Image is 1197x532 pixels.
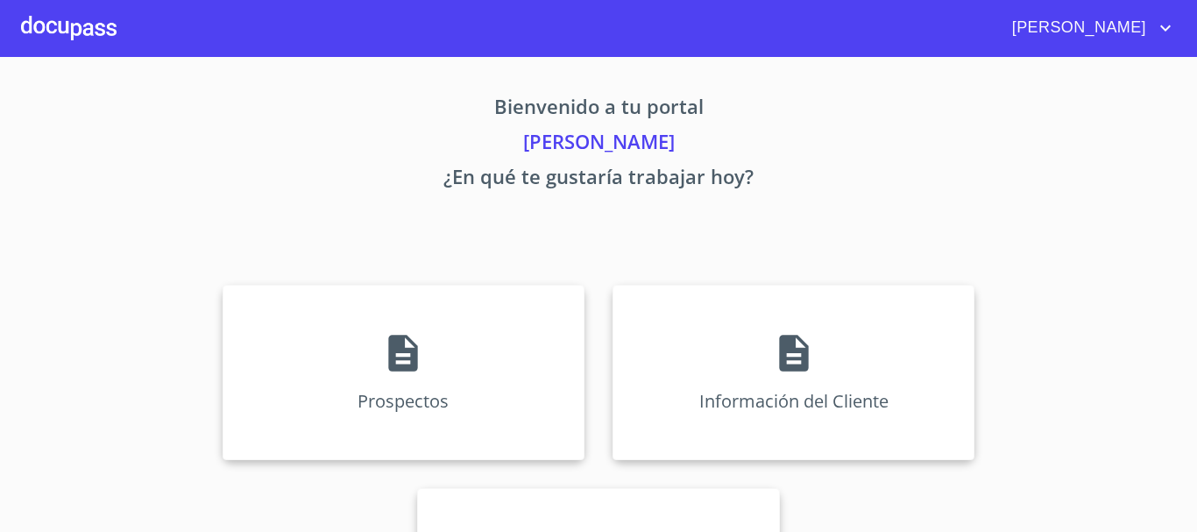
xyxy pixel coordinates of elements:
[59,92,1138,127] p: Bienvenido a tu portal
[999,14,1155,42] span: [PERSON_NAME]
[59,162,1138,197] p: ¿En qué te gustaría trabajar hoy?
[999,14,1176,42] button: account of current user
[699,389,889,413] p: Información del Cliente
[59,127,1138,162] p: [PERSON_NAME]
[358,389,449,413] p: Prospectos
